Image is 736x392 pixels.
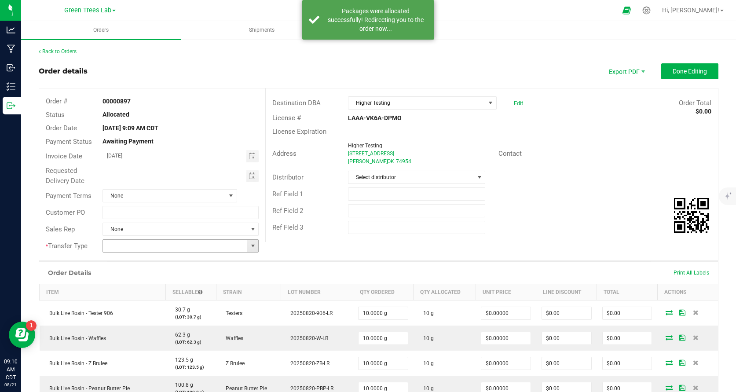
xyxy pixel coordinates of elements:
span: 30.7 g [171,307,190,313]
span: Print All Labels [674,270,709,276]
span: Sales Rep [46,225,75,233]
span: 100.8 g [171,382,193,388]
h1: Order Details [48,269,91,276]
span: 10 g [419,310,434,316]
span: 20250820-PBP-LR [286,385,333,392]
th: Line Discount [536,284,597,300]
input: 0 [359,332,408,344]
p: (LOT: 30.7 g) [171,314,211,320]
span: 10 g [419,385,434,392]
span: Requested Delivery Date [46,167,84,185]
span: Select distributor [348,171,474,183]
strong: 00000897 [103,98,131,105]
input: 0 [542,332,591,344]
span: Order Total [679,99,711,107]
img: Scan me! [674,198,709,233]
div: Order details [39,66,88,77]
span: Save Order Detail [676,310,689,315]
input: 0 [542,307,591,319]
span: License Expiration [272,128,326,136]
span: Save Order Detail [676,335,689,340]
input: 0 [603,332,652,344]
p: 09:10 AM CDT [4,358,17,381]
input: 0 [359,307,408,319]
inline-svg: Inventory [7,82,15,91]
span: Address [272,150,297,158]
th: Qty Ordered [353,284,414,300]
span: Higher Testing [348,143,382,149]
span: 74954 [396,158,411,165]
span: 123.5 g [171,357,193,363]
strong: $0.00 [696,108,711,115]
strong: [DATE] 9:09 AM CDT [103,125,158,132]
span: Delete Order Detail [689,310,702,315]
span: Z Brulee [221,360,245,366]
input: 0 [542,357,591,370]
span: Export PDF [600,63,652,79]
span: Hi, [PERSON_NAME]! [662,7,719,14]
inline-svg: Manufacturing [7,44,15,53]
span: Status [46,111,65,119]
strong: Allocated [103,111,129,118]
th: Qty Allocated [414,284,476,300]
inline-svg: Outbound [7,101,15,110]
span: Delete Order Detail [689,385,702,390]
span: Delete Order Detail [689,335,702,340]
span: Testers [221,310,242,316]
a: Shipments [182,21,342,40]
input: 0 [603,357,652,370]
span: Save Order Detail [676,360,689,365]
th: Item [40,284,166,300]
span: Order # [46,97,67,105]
span: Payment Terms [46,192,92,200]
button: Done Editing [661,63,718,79]
input: 0 [481,307,531,319]
span: Ref Field 3 [272,223,303,231]
div: Packages were allocated successfully! Redirecting you to the order now... [324,7,428,33]
span: OK [387,158,394,165]
span: Destination DBA [272,99,321,107]
span: Open Ecommerce Menu [617,2,637,19]
span: Save Order Detail [676,385,689,390]
span: Ref Field 1 [272,190,303,198]
th: Actions [657,284,718,300]
th: Sellable [165,284,216,300]
span: Invoice Date [46,152,82,160]
span: Waffles [221,335,243,341]
p: (LOT: 123.5 g) [171,364,211,370]
span: 20250820-ZB-LR [286,360,330,366]
input: 0 [359,357,408,370]
a: Orders [21,21,181,40]
span: Toggle calendar [246,150,259,162]
th: Unit Price [476,284,536,300]
span: Bulk Live Rosin - Waffles [45,335,106,341]
span: Distributor [272,173,304,181]
span: 20250820-W-LR [286,335,328,341]
span: Order Date [46,124,77,132]
qrcode: 00000897 [674,198,709,233]
span: Transfer Type [46,242,88,250]
a: Edit [514,100,523,106]
span: None [103,190,226,202]
inline-svg: Analytics [7,26,15,34]
span: Bulk Live Rosin - Tester 906 [45,310,113,316]
span: Payment Status [46,138,92,146]
span: 62.3 g [171,332,190,338]
strong: LAAA-VK6A-DPMO [348,114,402,121]
span: , [386,158,387,165]
p: 08/21 [4,381,17,388]
span: Orders [81,26,121,34]
span: None [103,223,248,235]
span: 10 g [419,360,434,366]
span: Shipments [237,26,286,34]
inline-svg: Inbound [7,63,15,72]
span: Ref Field 2 [272,207,303,215]
span: Bulk Live Rosin - Z Brulee [45,360,107,366]
span: Bulk Live Rosin - Peanut Butter Pie [45,385,130,392]
input: 0 [603,307,652,319]
span: Done Editing [673,68,707,75]
input: 0 [481,332,531,344]
span: [STREET_ADDRESS] [348,150,394,157]
span: Green Trees Lab [64,7,111,14]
